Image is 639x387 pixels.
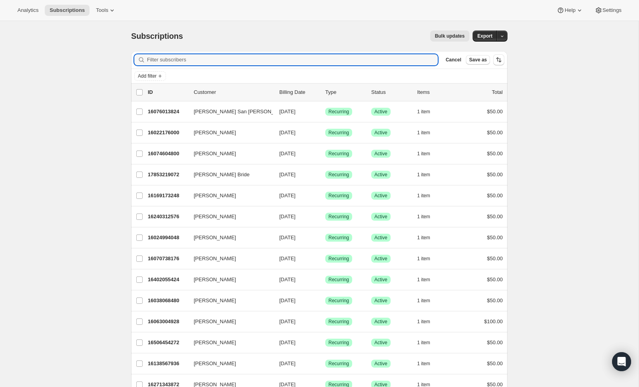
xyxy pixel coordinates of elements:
[45,5,90,16] button: Subscriptions
[148,169,503,180] div: 17853219072[PERSON_NAME] Bride[DATE]SuccessRecurringSuccessActive1 item$50.00
[194,339,236,347] span: [PERSON_NAME]
[417,337,439,348] button: 1 item
[487,130,503,135] span: $50.00
[590,5,626,16] button: Settings
[279,88,319,96] p: Billing Date
[194,108,290,116] span: [PERSON_NAME] San [PERSON_NAME]
[374,276,387,283] span: Active
[131,32,183,40] span: Subscriptions
[417,232,439,243] button: 1 item
[148,192,187,200] p: 16169173248
[417,358,439,369] button: 1 item
[189,252,268,265] button: [PERSON_NAME]
[374,297,387,304] span: Active
[417,297,430,304] span: 1 item
[374,318,387,325] span: Active
[194,276,236,284] span: [PERSON_NAME]
[374,255,387,262] span: Active
[487,214,503,219] span: $50.00
[374,234,387,241] span: Active
[417,295,439,306] button: 1 item
[487,172,503,177] span: $50.00
[328,234,349,241] span: Recurring
[148,234,187,242] p: 16024994048
[279,297,296,303] span: [DATE]
[417,151,430,157] span: 1 item
[417,211,439,222] button: 1 item
[374,214,387,220] span: Active
[374,130,387,136] span: Active
[493,54,504,65] button: Sort the results
[148,171,187,179] p: 17853219072
[148,316,503,327] div: 16063004928[PERSON_NAME][DATE]SuccessRecurringSuccessActive1 item$100.00
[417,148,439,159] button: 1 item
[417,106,439,117] button: 1 item
[487,109,503,114] span: $50.00
[194,88,273,96] p: Customer
[417,127,439,138] button: 1 item
[148,358,503,369] div: 16138567936[PERSON_NAME][DATE]SuccessRecurringSuccessActive1 item$50.00
[194,297,236,305] span: [PERSON_NAME]
[328,109,349,115] span: Recurring
[487,151,503,156] span: $50.00
[194,318,236,326] span: [PERSON_NAME]
[417,88,457,96] div: Items
[612,352,631,371] div: Open Intercom Messenger
[189,147,268,160] button: [PERSON_NAME]
[148,213,187,221] p: 16240312576
[417,339,430,346] span: 1 item
[487,297,503,303] span: $50.00
[138,73,156,79] span: Add filter
[194,150,236,158] span: [PERSON_NAME]
[417,274,439,285] button: 1 item
[50,7,85,13] span: Subscriptions
[374,109,387,115] span: Active
[279,255,296,261] span: [DATE]
[603,7,622,13] span: Settings
[96,7,108,13] span: Tools
[13,5,43,16] button: Analytics
[328,214,349,220] span: Recurring
[148,232,503,243] div: 16024994048[PERSON_NAME][DATE]SuccessRecurringSuccessActive1 item$50.00
[435,33,465,39] span: Bulk updates
[194,234,236,242] span: [PERSON_NAME]
[194,192,236,200] span: [PERSON_NAME]
[417,234,430,241] span: 1 item
[417,318,430,325] span: 1 item
[417,255,430,262] span: 1 item
[148,255,187,263] p: 16070738176
[148,88,187,96] p: ID
[279,360,296,366] span: [DATE]
[466,55,490,65] button: Save as
[328,255,349,262] span: Recurring
[148,253,503,264] div: 16070738176[PERSON_NAME][DATE]SuccessRecurringSuccessActive1 item$50.00
[417,276,430,283] span: 1 item
[328,172,349,178] span: Recurring
[374,193,387,199] span: Active
[417,109,430,115] span: 1 item
[473,31,497,42] button: Export
[279,172,296,177] span: [DATE]
[148,318,187,326] p: 16063004928
[148,297,187,305] p: 16038068480
[189,126,268,139] button: [PERSON_NAME]
[194,360,236,368] span: [PERSON_NAME]
[189,315,268,328] button: [PERSON_NAME]
[189,105,268,118] button: [PERSON_NAME] San [PERSON_NAME]
[189,189,268,202] button: [PERSON_NAME]
[148,106,503,117] div: 16076013824[PERSON_NAME] San [PERSON_NAME][DATE]SuccessRecurringSuccessActive1 item$50.00
[148,88,503,96] div: IDCustomerBilling DateTypeStatusItemsTotal
[417,172,430,178] span: 1 item
[194,255,236,263] span: [PERSON_NAME]
[430,31,469,42] button: Bulk updates
[279,214,296,219] span: [DATE]
[279,130,296,135] span: [DATE]
[325,88,365,96] div: Type
[194,213,236,221] span: [PERSON_NAME]
[189,294,268,307] button: [PERSON_NAME]
[279,109,296,114] span: [DATE]
[417,169,439,180] button: 1 item
[279,193,296,198] span: [DATE]
[148,190,503,201] div: 16169173248[PERSON_NAME][DATE]SuccessRecurringSuccessActive1 item$50.00
[148,339,187,347] p: 16506454272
